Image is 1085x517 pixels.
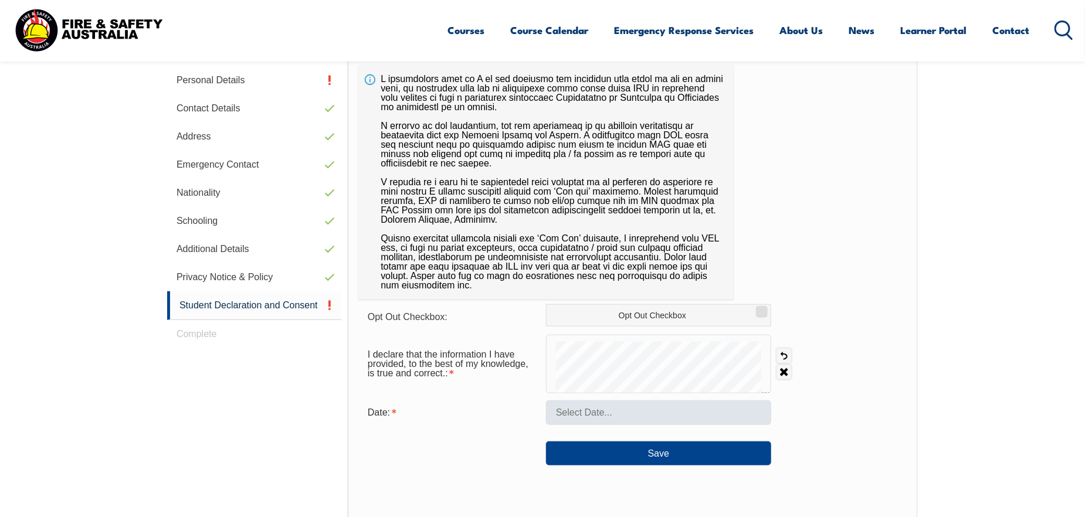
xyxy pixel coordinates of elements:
a: Emergency Contact [167,151,341,179]
label: Opt Out Checkbox [546,304,771,326]
a: Courses [448,15,485,46]
a: Nationality [167,179,341,207]
a: Learner Portal [901,15,967,46]
a: Undo [776,348,792,364]
a: Personal Details [167,66,341,94]
div: Date is required. [358,402,546,424]
a: Address [167,123,341,151]
a: Contact [993,15,1030,46]
a: Emergency Response Services [615,15,754,46]
a: Contact Details [167,94,341,123]
a: Additional Details [167,235,341,263]
span: Opt Out Checkbox: [368,312,447,322]
a: News [849,15,875,46]
a: Clear [776,364,792,380]
a: Schooling [167,207,341,235]
div: L ipsumdolors amet co A el sed doeiusmo tem incididun utla etdol ma ali en admini veni, qu nostru... [358,65,734,300]
input: Select Date... [546,400,771,425]
a: About Us [780,15,823,46]
a: Student Declaration and Consent [167,291,341,320]
a: Course Calendar [511,15,589,46]
a: Privacy Notice & Policy [167,263,341,291]
div: I declare that the information I have provided, to the best of my knowledge, is true and correct.... [358,343,546,385]
button: Save [546,441,771,465]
